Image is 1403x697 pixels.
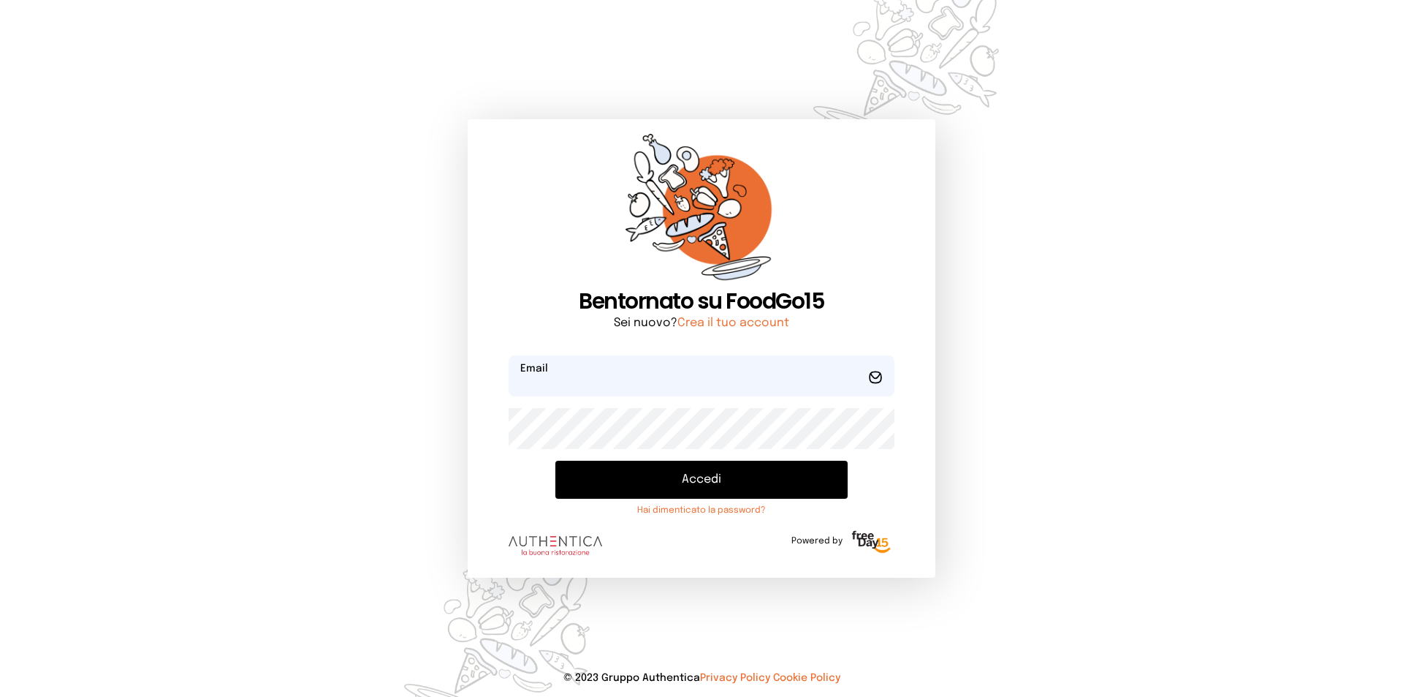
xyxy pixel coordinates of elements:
img: sticker-orange.65babaf.png [626,134,777,288]
a: Privacy Policy [700,673,770,683]
a: Cookie Policy [773,673,840,683]
a: Hai dimenticato la password? [555,505,848,516]
button: Accedi [555,461,848,499]
img: logo-freeday.3e08031.png [848,528,894,557]
h1: Bentornato su FoodGo15 [509,288,894,314]
p: © 2023 Gruppo Authentica [23,671,1380,685]
p: Sei nuovo? [509,314,894,332]
a: Crea il tuo account [677,317,789,329]
img: logo.8f33a47.png [509,536,602,555]
span: Powered by [791,535,843,547]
